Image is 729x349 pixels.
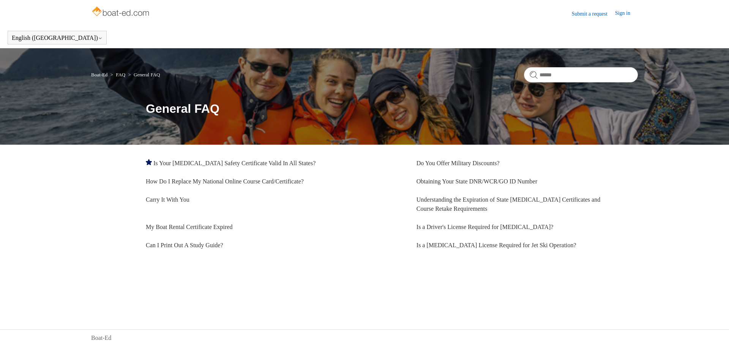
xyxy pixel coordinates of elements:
input: Search [524,67,638,82]
a: Submit a request [572,10,615,18]
a: Boat-Ed [91,72,107,77]
a: Can I Print Out A Study Guide? [146,242,223,248]
li: General FAQ [126,72,160,77]
a: Sign in [615,9,638,18]
a: General FAQ [134,72,160,77]
li: FAQ [109,72,127,77]
svg: Promoted article [146,159,152,165]
a: How Do I Replace My National Online Course Card/Certificate? [146,178,304,185]
button: English ([GEOGRAPHIC_DATA]) [12,35,103,41]
img: Boat-Ed Help Center home page [91,5,151,20]
a: Is Your [MEDICAL_DATA] Safety Certificate Valid In All States? [153,160,316,166]
a: FAQ [116,72,125,77]
a: Boat-Ed [91,333,111,343]
a: Obtaining Your State DNR/WCR/GO ID Number [417,178,537,185]
a: Is a Driver's License Required for [MEDICAL_DATA]? [417,224,554,230]
a: Carry It With You [146,196,189,203]
li: Boat-Ed [91,72,109,77]
a: Understanding the Expiration of State [MEDICAL_DATA] Certificates and Course Retake Requirements [417,196,600,212]
h1: General FAQ [146,99,638,118]
a: Do You Offer Military Discounts? [417,160,500,166]
a: Is a [MEDICAL_DATA] License Required for Jet Ski Operation? [417,242,576,248]
a: My Boat Rental Certificate Expired [146,224,232,230]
